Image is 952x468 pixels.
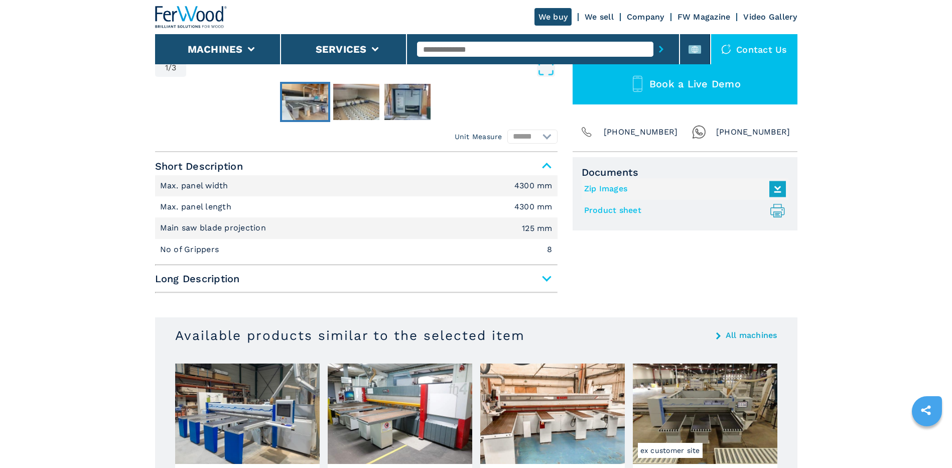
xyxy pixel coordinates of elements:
[582,166,788,178] span: Documents
[280,82,330,122] button: Go to Slide 1
[677,12,731,22] a: FW Magazine
[692,125,706,139] img: Whatsapp
[155,157,558,175] span: Short Description
[155,82,558,122] nav: Thumbnail Navigation
[331,82,381,122] button: Go to Slide 2
[382,82,433,122] button: Go to Slide 3
[160,244,222,255] p: No of Grippers
[649,78,741,90] span: Book a Live Demo
[172,64,176,72] span: 3
[716,125,790,139] span: [PHONE_NUMBER]
[155,6,227,28] img: Ferwood
[168,64,172,72] span: /
[189,59,555,77] button: Open Fullscreen
[584,202,781,219] a: Product sheet
[160,201,234,212] p: Max. panel length
[909,423,944,460] iframe: Chat
[522,224,553,232] em: 125 mm
[604,125,678,139] span: [PHONE_NUMBER]
[726,331,777,339] a: All machines
[743,12,797,22] a: Video Gallery
[160,180,231,191] p: Max. panel width
[328,364,472,464] img: Front-Loading Panel Saws SCHELLING FH 4 430/220-P
[155,270,558,288] span: Long Description
[711,34,797,64] div: Contact us
[913,398,938,423] a: sharethis
[584,181,781,197] a: Zip Images
[638,443,703,458] span: ex customer site
[633,364,777,464] img: Front-Loading Panel Saws HOLZMA PROFI HPP 300/38/38/X
[580,125,594,139] img: Phone
[175,327,525,343] h3: Available products similar to the selected item
[188,43,243,55] button: Machines
[165,64,168,72] span: 1
[155,175,558,261] div: Short Description
[547,246,552,254] em: 8
[455,132,502,142] em: Unit Measure
[160,222,269,233] p: Main saw blade projection
[514,203,553,211] em: 4300 mm
[480,364,625,464] img: Front-Loading Panel Saws SCM SIGMA IMPACT
[384,84,431,120] img: 594e066899130da99cb875340fc1530b
[282,84,328,120] img: 0a229089df893b1ac63945236a3edbdc
[175,364,320,464] img: Front-Loading Panel Saws HOLZMA HPP 250R/44/44
[721,44,731,54] img: Contact us
[534,8,572,26] a: We buy
[585,12,614,22] a: We sell
[573,64,797,104] button: Book a Live Demo
[333,84,379,120] img: ab08afbbc453937040b6e100dba6800c
[316,43,367,55] button: Services
[627,12,664,22] a: Company
[514,182,553,190] em: 4300 mm
[653,38,669,61] button: submit-button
